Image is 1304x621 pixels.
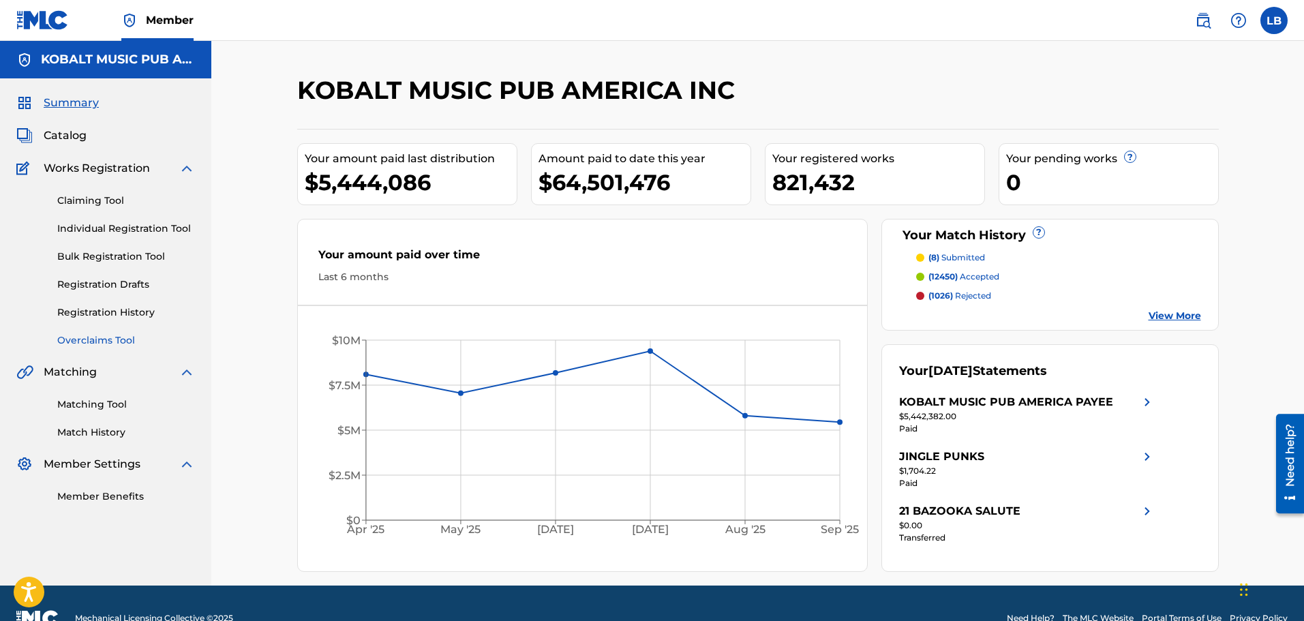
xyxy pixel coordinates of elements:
[1149,309,1201,323] a: View More
[1225,7,1252,34] div: Help
[57,222,195,236] a: Individual Registration Tool
[899,532,1155,544] div: Transferred
[899,423,1155,435] div: Paid
[928,290,991,302] p: rejected
[928,290,953,301] span: (1026)
[1230,12,1247,29] img: help
[1139,503,1155,519] img: right chevron icon
[16,127,87,144] a: CatalogCatalog
[632,524,669,536] tspan: [DATE]
[305,151,517,167] div: Your amount paid last distribution
[318,270,847,284] div: Last 6 months
[57,305,195,320] a: Registration History
[1195,12,1211,29] img: search
[1006,151,1218,167] div: Your pending works
[928,271,958,282] span: (12450)
[1236,556,1304,621] iframe: Chat Widget
[41,52,195,67] h5: KOBALT MUSIC PUB AMERICA INC
[899,226,1201,245] div: Your Match History
[337,424,361,437] tspan: $5M
[16,52,33,68] img: Accounts
[899,410,1155,423] div: $5,442,382.00
[179,160,195,177] img: expand
[329,379,361,392] tspan: $7.5M
[44,95,99,111] span: Summary
[1266,408,1304,518] iframe: Resource Center
[57,333,195,348] a: Overclaims Tool
[899,503,1020,519] div: 21 BAZOOKA SALUTE
[57,397,195,412] a: Matching Tool
[57,249,195,264] a: Bulk Registration Tool
[179,364,195,380] img: expand
[899,449,984,465] div: JINGLE PUNKS
[297,75,742,106] h2: KOBALT MUSIC PUB AMERICA INC
[16,10,69,30] img: MLC Logo
[928,363,973,378] span: [DATE]
[16,95,33,111] img: Summary
[1006,167,1218,198] div: 0
[440,524,481,536] tspan: May '25
[44,364,97,380] span: Matching
[44,456,140,472] span: Member Settings
[329,469,361,482] tspan: $2.5M
[57,489,195,504] a: Member Benefits
[928,271,999,283] p: accepted
[916,271,1201,283] a: (12450) accepted
[44,160,150,177] span: Works Registration
[916,252,1201,264] a: (8) submitted
[772,151,984,167] div: Your registered works
[1240,569,1248,610] div: Drag
[899,477,1155,489] div: Paid
[899,519,1155,532] div: $0.00
[899,394,1113,410] div: KOBALT MUSIC PUB AMERICA PAYEE
[916,290,1201,302] a: (1026) rejected
[346,524,384,536] tspan: Apr '25
[146,12,194,28] span: Member
[305,167,517,198] div: $5,444,086
[16,456,33,472] img: Member Settings
[899,503,1155,544] a: 21 BAZOOKA SALUTEright chevron icon$0.00Transferred
[772,167,984,198] div: 821,432
[179,456,195,472] img: expand
[318,247,847,270] div: Your amount paid over time
[1139,394,1155,410] img: right chevron icon
[725,524,765,536] tspan: Aug '25
[121,12,138,29] img: Top Rightsholder
[821,524,859,536] tspan: Sep '25
[539,167,750,198] div: $64,501,476
[1139,449,1155,465] img: right chevron icon
[928,252,985,264] p: submitted
[44,127,87,144] span: Catalog
[899,449,1155,489] a: JINGLE PUNKSright chevron icon$1,704.22Paid
[899,394,1155,435] a: KOBALT MUSIC PUB AMERICA PAYEEright chevron icon$5,442,382.00Paid
[1033,227,1044,238] span: ?
[1125,151,1136,162] span: ?
[899,362,1047,380] div: Your Statements
[1260,7,1288,34] div: User Menu
[346,514,361,527] tspan: $0
[57,277,195,292] a: Registration Drafts
[57,425,195,440] a: Match History
[899,465,1155,477] div: $1,704.22
[16,160,34,177] img: Works Registration
[16,95,99,111] a: SummarySummary
[16,364,33,380] img: Matching
[537,524,574,536] tspan: [DATE]
[1189,7,1217,34] a: Public Search
[539,151,750,167] div: Amount paid to date this year
[16,127,33,144] img: Catalog
[332,334,361,347] tspan: $10M
[928,252,939,262] span: (8)
[57,194,195,208] a: Claiming Tool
